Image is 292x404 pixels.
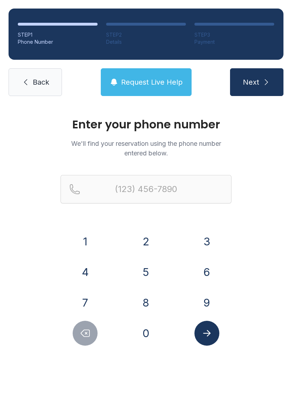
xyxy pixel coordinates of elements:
[73,321,98,346] button: Delete number
[194,229,219,254] button: 3
[73,229,98,254] button: 1
[194,321,219,346] button: Submit lookup form
[33,77,49,87] span: Back
[73,260,98,285] button: 4
[134,321,158,346] button: 0
[194,260,219,285] button: 6
[134,229,158,254] button: 2
[134,290,158,315] button: 8
[134,260,158,285] button: 5
[61,119,231,130] h1: Enter your phone number
[61,139,231,158] p: We'll find your reservation using the phone number entered below.
[194,290,219,315] button: 9
[18,38,98,46] div: Phone Number
[106,38,186,46] div: Details
[243,77,259,87] span: Next
[194,38,274,46] div: Payment
[121,77,183,87] span: Request Live Help
[73,290,98,315] button: 7
[61,175,231,203] input: Reservation phone number
[106,31,186,38] div: STEP 2
[18,31,98,38] div: STEP 1
[194,31,274,38] div: STEP 3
